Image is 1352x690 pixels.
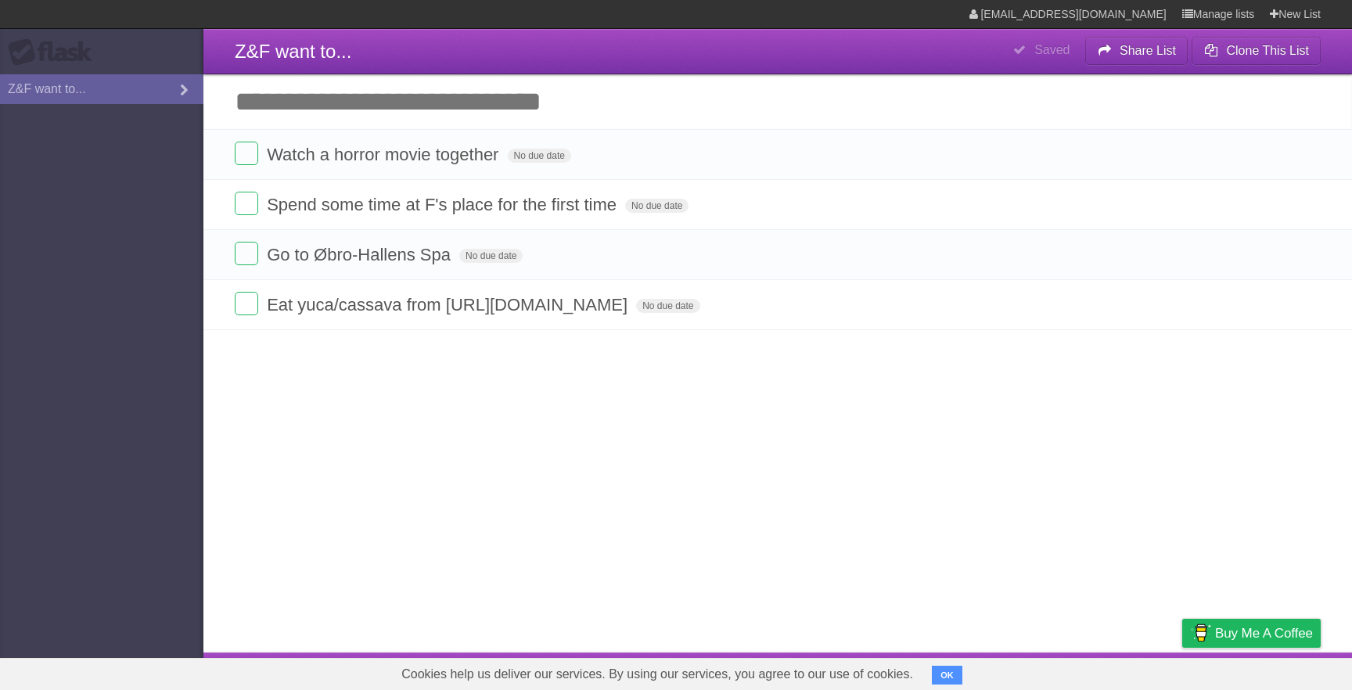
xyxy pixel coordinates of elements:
a: Suggest a feature [1222,656,1321,686]
a: Privacy [1162,656,1203,686]
label: Done [235,242,258,265]
span: Eat yuca/cassava from [URL][DOMAIN_NAME] [267,295,631,314]
button: OK [932,666,962,685]
b: Saved [1034,43,1070,56]
span: No due date [636,299,699,313]
img: Buy me a coffee [1190,620,1211,646]
a: Developers [1026,656,1089,686]
b: Clone This List [1226,44,1309,57]
span: Buy me a coffee [1215,620,1313,647]
button: Clone This List [1192,37,1321,65]
span: No due date [625,199,689,213]
label: Done [235,192,258,215]
b: Share List [1120,44,1176,57]
a: Buy me a coffee [1182,619,1321,648]
span: Watch a horror movie together [267,145,502,164]
div: Flask [8,38,102,66]
a: Terms [1109,656,1143,686]
span: No due date [508,149,571,163]
label: Done [235,292,258,315]
span: Cookies help us deliver our services. By using our services, you agree to our use of cookies. [386,659,929,690]
span: No due date [459,249,523,263]
span: Z&F want to... [235,41,351,62]
span: Spend some time at F's place for the first time [267,195,620,214]
a: About [974,656,1007,686]
span: Go to Øbro-Hallens Spa [267,245,455,264]
button: Share List [1085,37,1188,65]
label: Done [235,142,258,165]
